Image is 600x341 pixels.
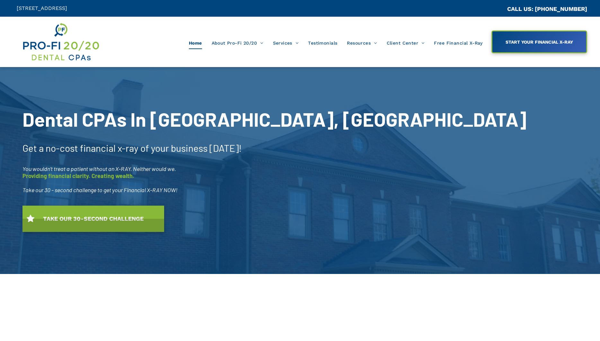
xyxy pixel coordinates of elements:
[429,37,487,49] a: Free Financial X-Ray
[22,206,164,232] a: TAKE OUR 30-SECOND CHALLENGE
[41,212,146,225] span: TAKE OUR 30-SECOND CHALLENGE
[22,142,44,154] span: Get a
[342,37,382,49] a: Resources
[17,5,67,11] span: [STREET_ADDRESS]
[491,30,587,53] a: START YOUR FINANCIAL X-RAY
[22,21,100,62] img: Get Dental CPA Consulting, Bookkeeping, & Bank Loans
[507,5,587,12] a: CALL US: [PHONE_NUMBER]
[184,37,207,49] a: Home
[503,36,575,48] span: START YOUR FINANCIAL X-RAY
[303,37,342,49] a: Testimonials
[382,37,429,49] a: Client Center
[22,172,134,179] span: Providing financial clarity. Creating wealth.
[22,165,176,172] span: You wouldn’t treat a patient without an X-RAY. Neither would we.
[46,142,138,154] span: no-cost financial x-ray
[207,37,268,49] a: About Pro-Fi 20/20
[22,107,526,131] span: Dental CPAs In [GEOGRAPHIC_DATA], [GEOGRAPHIC_DATA]
[140,142,242,154] span: of your business [DATE]!
[268,37,304,49] a: Services
[22,186,178,193] span: Take our 30 - second challenge to get your Financial X-RAY NOW!
[480,6,507,12] span: CA::CALLC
